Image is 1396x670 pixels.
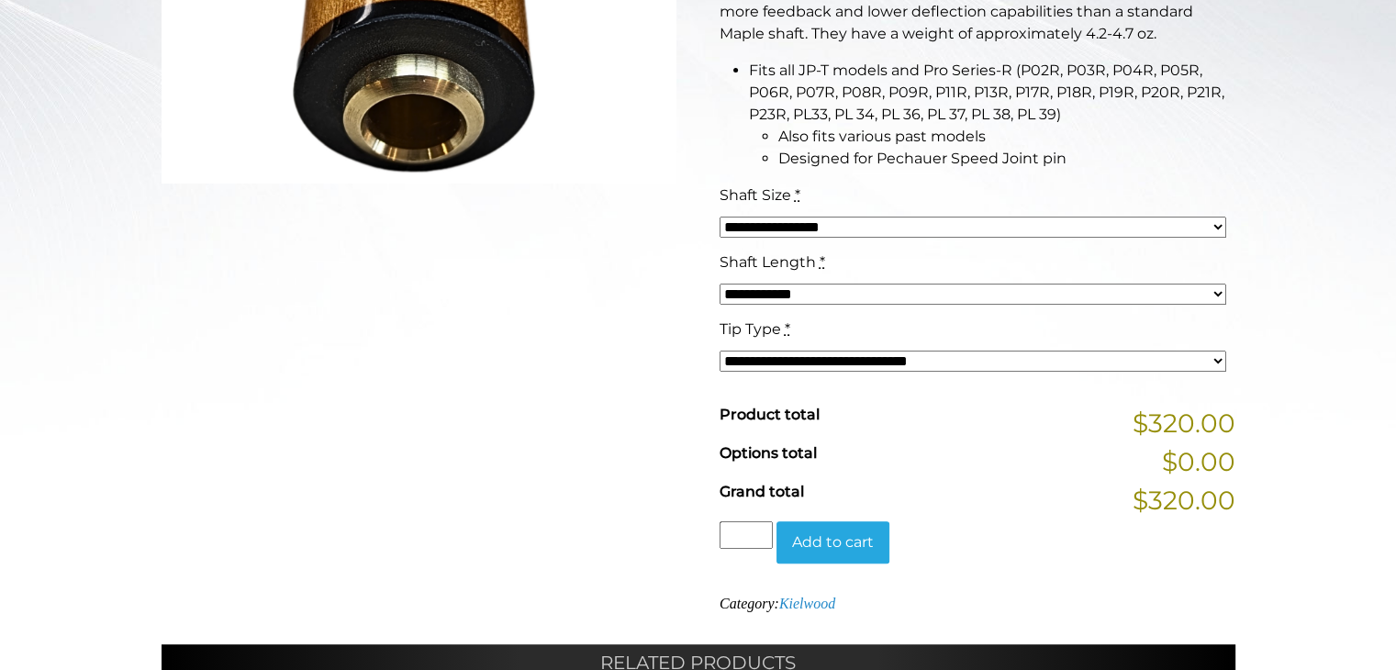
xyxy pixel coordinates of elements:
span: Options total [720,444,817,462]
span: $320.00 [1133,481,1235,519]
li: Also fits various past models [778,126,1235,148]
span: Shaft Length [720,253,816,271]
span: Tip Type [720,320,781,338]
a: Kielwood [779,596,835,611]
abbr: required [785,320,790,338]
input: Product quantity [720,521,773,549]
li: Fits all JP-T models and Pro Series-R (P02R, P03R, P04R, P05R, P06R, P07R, P08R, P09R, P11R, P13R... [749,60,1235,170]
abbr: required [820,253,825,271]
span: Product total [720,406,820,423]
span: Grand total [720,483,804,500]
span: $320.00 [1133,404,1235,442]
span: Shaft Size [720,186,791,204]
li: Designed for Pechauer Speed Joint pin [778,148,1235,170]
abbr: required [795,186,800,204]
span: Category: [720,596,835,611]
span: $0.00 [1162,442,1235,481]
button: Add to cart [776,521,889,564]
